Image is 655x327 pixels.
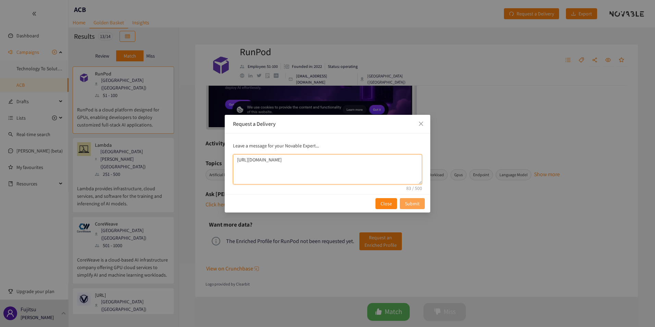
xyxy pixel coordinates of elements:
[405,200,420,207] span: Submit
[233,142,422,149] p: Leave a message for your Novable Expert...
[375,198,397,209] button: Close
[412,115,430,133] button: Close
[418,121,424,126] span: close
[543,253,655,327] iframe: Chat Widget
[233,154,422,184] textarea: comment
[233,120,422,128] div: Request a Delivery
[400,198,425,209] button: Submit
[381,200,392,207] span: Close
